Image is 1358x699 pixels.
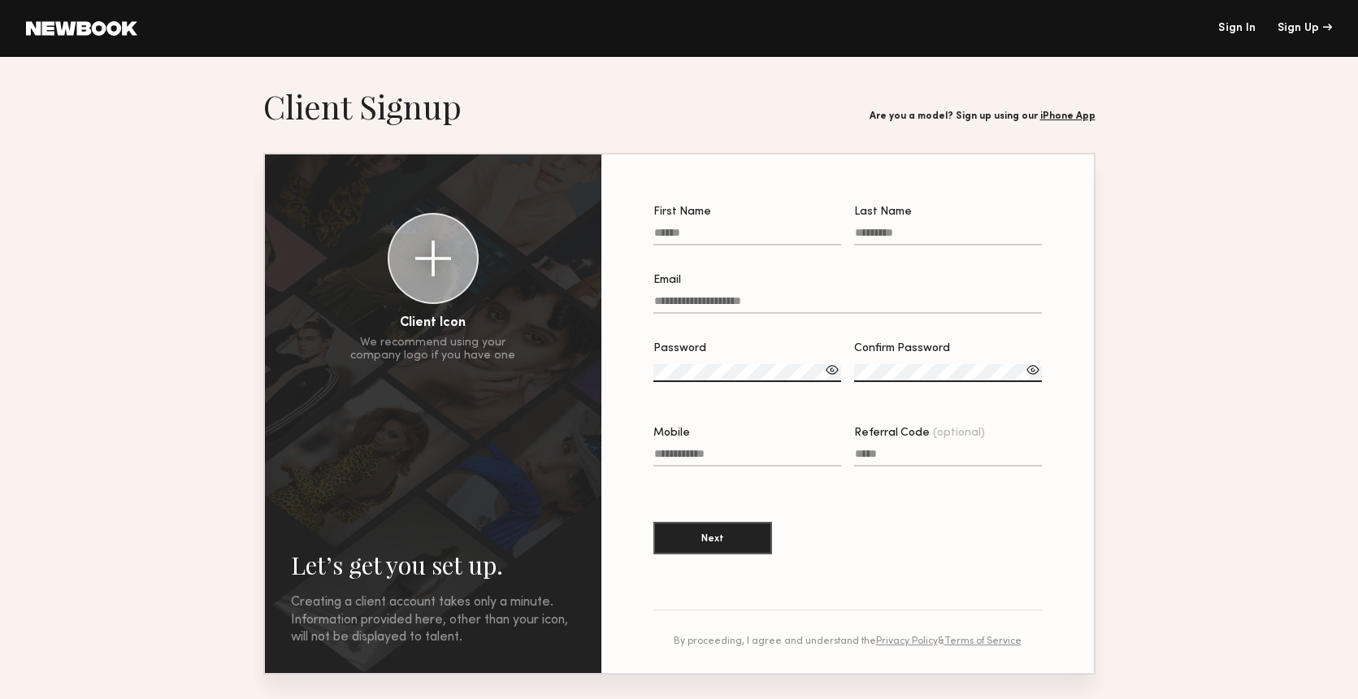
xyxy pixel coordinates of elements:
div: Password [653,343,841,354]
a: Sign In [1218,23,1256,34]
div: Mobile [653,428,841,439]
div: Sign Up [1278,23,1332,34]
button: Next [653,522,772,554]
input: Email [653,295,1042,314]
div: Are you a model? Sign up using our [870,111,1096,122]
a: Terms of Service [944,636,1022,646]
div: Confirm Password [854,343,1042,354]
div: Last Name [854,206,1042,218]
a: Privacy Policy [876,636,938,646]
input: Password [653,364,841,382]
div: Referral Code [854,428,1042,439]
input: First Name [653,227,841,245]
div: First Name [653,206,841,218]
div: We recommend using your company logo if you have one [350,336,515,363]
div: Creating a client account takes only a minute. Information provided here, other than your icon, w... [291,594,575,647]
input: Confirm Password [854,364,1042,382]
div: Client Icon [400,317,466,330]
input: Last Name [854,227,1042,245]
h1: Client Signup [263,86,462,127]
a: iPhone App [1040,111,1096,121]
h2: Let’s get you set up. [291,549,575,581]
span: (optional) [933,428,985,439]
input: Mobile [653,448,841,467]
div: By proceeding, I agree and understand the & [653,636,1042,647]
div: Email [653,275,1042,286]
input: Referral Code(optional) [854,448,1042,467]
